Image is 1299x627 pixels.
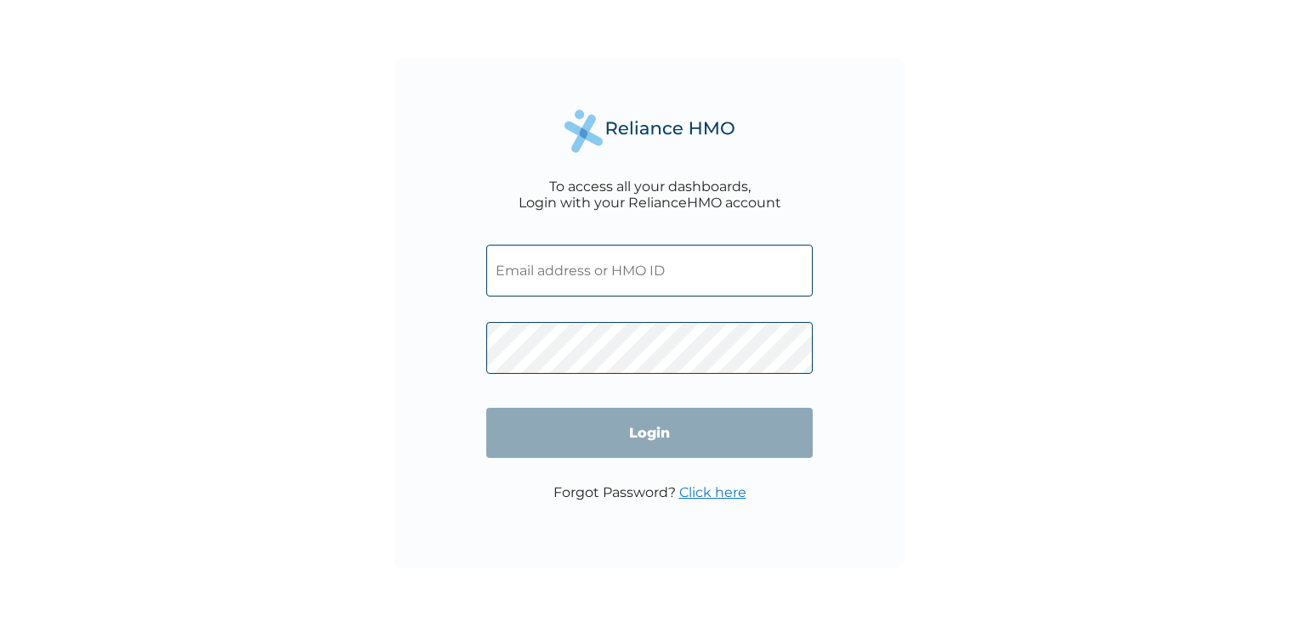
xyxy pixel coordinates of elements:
input: Login [486,408,813,458]
div: To access all your dashboards, Login with your RelianceHMO account [519,178,781,211]
img: Reliance Health's Logo [564,110,735,153]
input: Email address or HMO ID [486,245,813,297]
a: Click here [679,484,746,500]
p: Forgot Password? [553,484,746,500]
